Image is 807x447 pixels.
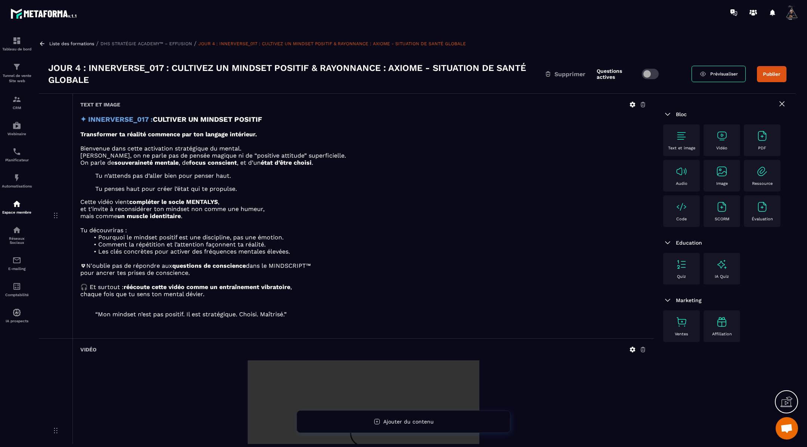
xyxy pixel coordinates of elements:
p: PDF [758,146,766,150]
img: logo [10,7,78,20]
img: formation [12,62,21,71]
img: text-image no-wra [675,165,687,177]
img: accountant [12,282,21,291]
img: scheduler [12,147,21,156]
p: Tu découvriras : [80,227,646,234]
strong: ✦ INNERVERSE_017 : [80,115,153,124]
strong: état d’être choisi [261,159,312,166]
p: et t'invite à reconsidérer ton mindset non comme une humeur, [80,205,646,212]
img: formation [12,95,21,104]
p: Tunnel de vente Site web [2,73,32,84]
p: Réseaux Sociaux [2,236,32,245]
strong: compléter le socle MENTALYS [129,198,218,205]
strong: réécoute cette vidéo comme un entraînement vibratoire [124,283,290,291]
li: Pourquoi le mindset positif est une discipline, pas une émotion. [89,234,646,241]
p: Text et image [668,146,695,150]
img: text-image no-wra [756,165,768,177]
a: automationsautomationsWebinaire [2,115,32,142]
p: Tableau de bord [2,47,32,51]
strong: focus conscient [189,159,237,166]
a: JOUR 4 : INNERVERSE_017 : CULTIVEZ UN MINDSET POSITIF & RAYONNANCE : AXIOME - SITUATION DE SANTÉ ... [198,41,466,46]
img: automations [12,121,21,130]
h6: Vidéo [80,347,96,353]
img: email [12,256,21,265]
p: Code [676,217,687,221]
p: Image [716,181,728,186]
img: text-image no-wra [716,130,728,142]
img: arrow-down [663,110,672,119]
strong: Transformer ta réalité commence par ton langage intérieur. [80,131,257,138]
strong: souveraineté mentale [114,159,179,166]
img: text-image no-wra [675,201,687,213]
span: Education [676,240,702,246]
img: automations [12,173,21,182]
p: Ventes [675,332,688,336]
li: Les clés concrètes pour activer des fréquences mentales élevées. [89,248,646,255]
a: automationsautomationsEspace membre [2,194,32,220]
p: 🎧 Et surtout : , [80,283,646,291]
span: Marketing [676,297,702,303]
p: Bienvenue dans cette activation stratégique du mental. [80,145,646,152]
img: text-image no-wra [756,130,768,142]
img: text-image [716,258,728,270]
p: Planificateur [2,158,32,162]
a: social-networksocial-networkRéseaux Sociaux [2,220,32,250]
span: Supprimer [554,71,585,78]
p: Évaluation [752,217,773,221]
p: N'oublie pas de répondre aux dans le MINDSCRIPT™ [80,262,646,269]
p: E-mailing [2,267,32,271]
p: Affiliation [712,332,732,336]
img: text-image [716,316,728,328]
h6: Text et image [80,102,120,108]
img: text-image no-wra [675,130,687,142]
img: automations [12,199,21,208]
p: pour ancrer tes prises de conscience. [80,269,646,276]
p: Vidéo [716,146,727,150]
span: Ajouter du contenu [383,419,434,425]
a: automationsautomationsAutomatisations [2,168,32,194]
a: emailemailE-mailing [2,250,32,276]
a: Liste des formations [49,41,94,46]
img: text-image no-wra [716,165,728,177]
blockquote: “Mon mindset n’est pas positif. Il est stratégique. Choisi. Maîtrisé.” [95,311,631,318]
p: Ressource [752,181,773,186]
p: Espace membre [2,210,32,214]
img: text-image no-wra [756,201,768,213]
p: Cette vidéo vient , [80,198,646,205]
img: automations [12,308,21,317]
a: formationformationTableau de bord [2,31,32,57]
strong: questions de conscience [172,262,246,269]
li: Comment la répétition et l’attention façonnent ta réalité. [89,241,646,248]
a: Prévisualiser [692,66,746,82]
button: Publier [757,66,786,82]
a: formationformationCRM [2,89,32,115]
span: / [194,40,197,47]
span: Prévisualiser [710,71,738,77]
p: chaque fois que tu sens ton mental dévier. [80,291,646,298]
a: accountantaccountantComptabilité [2,276,32,302]
strong: un muscle identitaire [117,212,181,220]
img: text-image no-wra [675,316,687,328]
img: social-network [12,226,21,235]
p: On parle de , de , et d’un . [80,159,646,166]
strong: CULTIVER UN MINDSET POSITIF [153,115,262,124]
div: Ouvrir le chat [776,417,798,440]
blockquote: Tu penses haut pour créer l’état qui te propulse. [95,185,631,192]
img: arrow-down [663,238,672,247]
img: formation [12,36,21,45]
p: Automatisations [2,184,32,188]
p: [PERSON_NAME], on ne parle pas de pensée magique ni de “positive attitude” superficielle. [80,152,646,159]
p: IA prospects [2,319,32,323]
span: Bloc [676,111,687,117]
a: DHS STRATÉGIE ACADEMY™ – EFFUSION [101,41,192,46]
p: CRM [2,106,32,110]
label: Questions actives [597,68,638,80]
a: formationformationTunnel de vente Site web [2,57,32,89]
p: SCORM [715,217,729,221]
p: Quiz [677,274,686,279]
p: Audio [676,181,687,186]
span: / [96,40,99,47]
p: IA Quiz [715,274,729,279]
